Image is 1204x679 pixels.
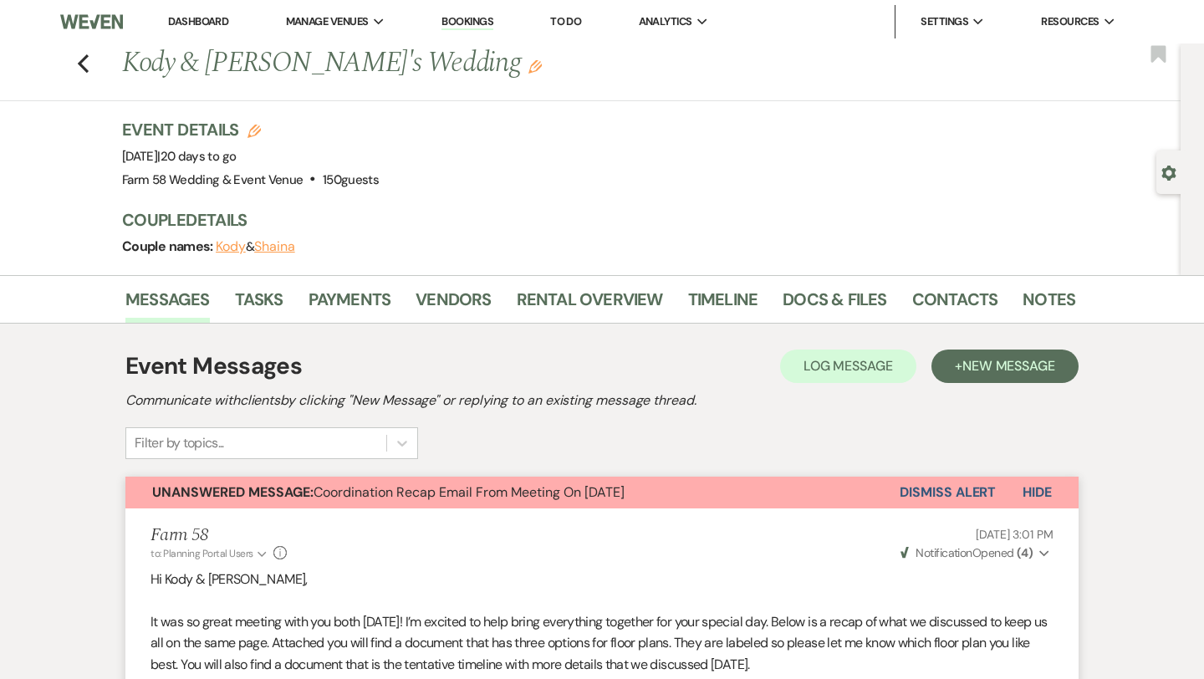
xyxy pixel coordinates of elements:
h1: Kody & [PERSON_NAME]'s Wedding [122,43,871,84]
span: to: Planning Portal Users [150,547,253,560]
h1: Event Messages [125,349,302,384]
a: Payments [309,286,391,323]
span: New Message [962,357,1055,375]
a: Bookings [441,14,493,30]
span: | [157,148,236,165]
a: Vendors [416,286,491,323]
span: [DATE] [122,148,236,165]
span: Hide [1023,483,1052,501]
a: Tasks [235,286,283,323]
span: & [216,238,295,255]
a: Docs & Files [783,286,886,323]
span: Couple names: [122,237,216,255]
span: 20 days to go [161,148,237,165]
span: Coordination Recap Email From Meeting On [DATE] [152,483,625,501]
button: Log Message [780,350,916,383]
span: Notification [916,545,972,560]
span: Opened [900,545,1033,560]
span: Log Message [804,357,893,375]
h2: Communicate with clients by clicking "New Message" or replying to an existing message thread. [125,391,1079,411]
button: Edit [528,59,542,74]
span: Settings [921,13,968,30]
a: Dashboard [168,14,228,28]
span: Resources [1041,13,1099,30]
h5: Farm 58 [150,525,287,546]
button: Hide [996,477,1079,508]
button: Dismiss Alert [900,477,996,508]
button: to: Planning Portal Users [150,546,269,561]
h3: Couple Details [122,208,1059,232]
p: Hi Kody & [PERSON_NAME], [150,569,1053,590]
a: To Do [550,14,581,28]
img: Weven Logo [60,4,123,39]
a: Notes [1023,286,1075,323]
button: Unanswered Message:Coordination Recap Email From Meeting On [DATE] [125,477,900,508]
a: Rental Overview [517,286,663,323]
strong: ( 4 ) [1017,545,1033,560]
button: +New Message [931,350,1079,383]
button: Shaina [254,240,295,253]
h3: Event Details [122,118,379,141]
a: Messages [125,286,210,323]
span: Analytics [639,13,692,30]
div: Filter by topics... [135,433,224,453]
span: [DATE] 3:01 PM [976,527,1053,542]
p: It was so great meeting with you both [DATE]! I’m excited to help bring everything together for y... [150,611,1053,676]
button: Open lead details [1161,164,1176,180]
a: Timeline [688,286,758,323]
a: Contacts [912,286,998,323]
span: Farm 58 Wedding & Event Venue [122,171,303,188]
button: NotificationOpened (4) [898,544,1053,562]
span: Manage Venues [286,13,369,30]
button: Kody [216,240,246,253]
strong: Unanswered Message: [152,483,314,501]
span: 150 guests [323,171,379,188]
